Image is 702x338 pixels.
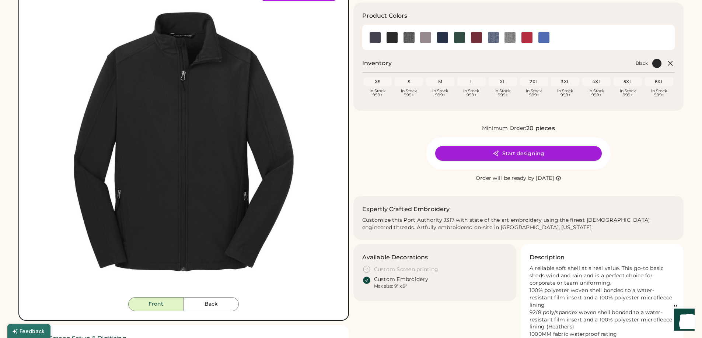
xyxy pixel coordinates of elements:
div: Forest Green [454,32,465,43]
div: Custom Embroidery [374,276,428,283]
img: Navy Heather Swatch Image [488,32,499,43]
div: 6XL [646,79,672,85]
div: In Stock 999+ [521,89,547,97]
div: Battleship Grey [370,32,381,43]
div: In Stock 999+ [396,89,422,97]
div: [DATE] [536,175,554,182]
div: In Stock 999+ [427,89,453,97]
img: Dress Blue Navy Swatch Image [437,32,448,43]
div: 5XL [615,79,640,85]
img: Black Swatch Image [387,32,398,43]
img: Rich Red Swatch Image [521,32,532,43]
div: M [427,79,453,85]
div: Dress Blue Navy [437,32,448,43]
h2: Inventory [362,59,392,68]
h3: Product Colors [362,11,408,20]
div: Rich Red [521,32,532,43]
div: In Stock 999+ [459,89,484,97]
div: 20 pieces [526,124,555,133]
div: In Stock 999+ [584,89,609,97]
div: 4XL [584,79,609,85]
button: Start designing [435,146,602,161]
div: In Stock 999+ [646,89,672,97]
div: L [459,79,484,85]
div: Maroon [471,32,482,43]
img: Deep Smoke Swatch Image [420,32,431,43]
div: S [396,79,422,85]
div: In Stock 999+ [490,89,516,97]
div: In Stock 999+ [615,89,640,97]
div: True Royal [538,32,549,43]
div: Minimum Order: [482,125,527,132]
iframe: Front Chat [667,305,699,337]
img: True Royal Swatch Image [538,32,549,43]
div: Customize this Port Authority J317 with state of the art embroidery using the finest [DEMOGRAPHIC... [362,217,675,231]
div: Navy Heather [488,32,499,43]
h2: Expertly Crafted Embroidery [362,205,450,214]
div: Pearl Grey Heather [504,32,516,43]
div: XS [365,79,391,85]
div: 2XL [521,79,547,85]
button: Back [184,297,239,311]
div: Black [387,32,398,43]
div: In Stock 999+ [365,89,391,97]
div: Max size: 9" x 9" [374,283,407,289]
img: Maroon Swatch Image [471,32,482,43]
button: Front [128,297,184,311]
img: Pearl Grey Heather Swatch Image [504,32,516,43]
div: Black Charcoal Heather [404,32,415,43]
div: Deep Smoke [420,32,431,43]
img: Black Charcoal Heather Swatch Image [404,32,415,43]
img: Forest Green Swatch Image [454,32,465,43]
h3: Description [530,253,565,262]
div: Black [636,60,648,66]
div: In Stock 999+ [553,89,578,97]
h3: Available Decorations [362,253,428,262]
div: Order will be ready by [476,175,535,182]
div: XL [490,79,516,85]
div: 3XL [553,79,578,85]
div: Custom Screen printing [374,266,439,273]
img: Battleship Grey Swatch Image [370,32,381,43]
